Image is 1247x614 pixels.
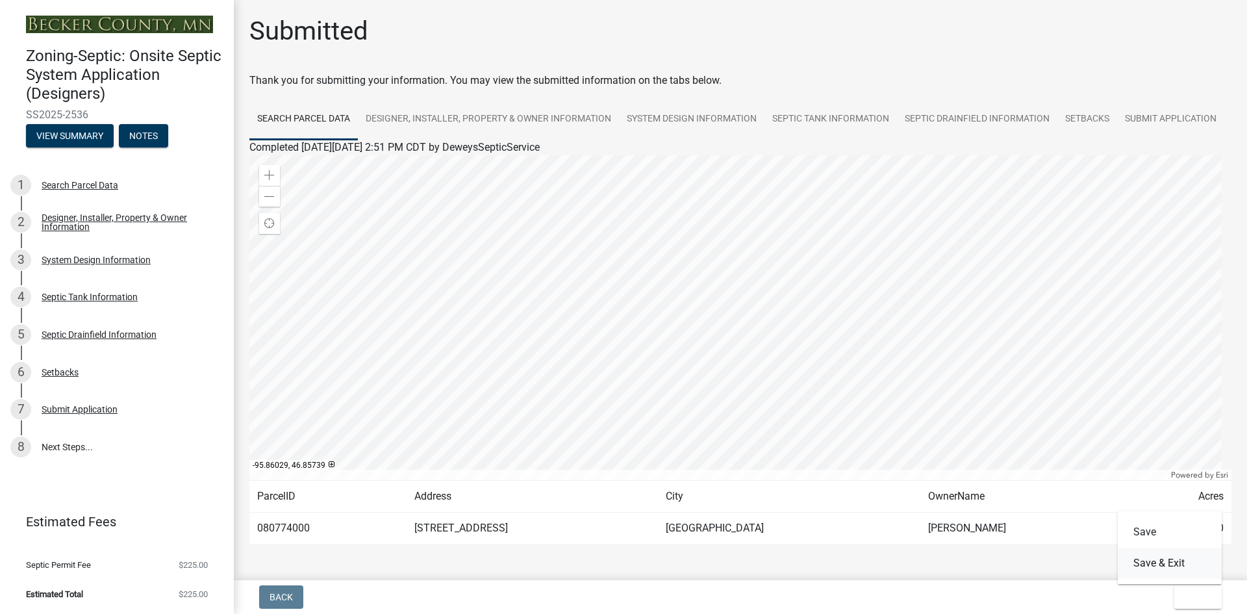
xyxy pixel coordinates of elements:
div: 4 [10,287,31,307]
img: Becker County, Minnesota [26,16,213,33]
span: Estimated Total [26,590,83,598]
a: Estimated Fees [10,509,213,535]
a: Septic Tank Information [764,99,897,140]
div: Thank you for submitting your information. You may view the submitted information on the tabs below. [249,73,1231,88]
a: Septic Drainfield Information [897,99,1057,140]
div: Designer, Installer, Property & Owner Information [42,213,213,231]
td: [GEOGRAPHIC_DATA] [658,513,920,544]
td: Acres [1135,481,1231,513]
a: Esri [1216,470,1228,480]
span: Septic Permit Fee [26,561,91,569]
a: System Design Information [619,99,764,140]
h4: Zoning-Septic: Onsite Septic System Application (Designers) [26,47,223,103]
span: Completed [DATE][DATE] 2:51 PM CDT by DeweysSepticService [249,141,540,153]
div: Find my location [259,213,280,234]
button: Save & Exit [1118,548,1222,579]
div: 3 [10,249,31,270]
div: Powered by [1168,470,1231,480]
td: Address [407,481,658,513]
div: 8 [10,437,31,457]
div: 6 [10,362,31,383]
div: Zoom in [259,165,280,186]
div: Search Parcel Data [42,181,118,190]
td: 080774000 [249,513,407,544]
div: 5 [10,324,31,345]
a: Submit Application [1117,99,1224,140]
div: 7 [10,399,31,420]
div: Exit [1118,511,1222,584]
div: 1 [10,175,31,196]
div: System Design Information [42,255,151,264]
td: [PERSON_NAME] [920,513,1136,544]
button: Back [259,585,303,609]
button: Exit [1174,585,1222,609]
span: SS2025-2536 [26,109,208,121]
button: Save [1118,517,1222,548]
td: City [658,481,920,513]
a: Designer, Installer, Property & Owner Information [358,99,619,140]
a: Search Parcel Data [249,99,358,140]
div: Zoom out [259,186,280,207]
td: OwnerName [920,481,1136,513]
td: [STREET_ADDRESS] [407,513,658,544]
button: Notes [119,124,168,147]
span: $225.00 [179,561,208,569]
div: Septic Drainfield Information [42,330,157,339]
span: $225.00 [179,590,208,598]
h1: Submitted [249,16,368,47]
span: Exit [1185,592,1203,602]
div: 2 [10,212,31,233]
div: Septic Tank Information [42,292,138,301]
div: Submit Application [42,405,118,414]
td: ParcelID [249,481,407,513]
button: View Summary [26,124,114,147]
span: Back [270,592,293,602]
div: Setbacks [42,368,79,377]
wm-modal-confirm: Summary [26,131,114,142]
wm-modal-confirm: Notes [119,131,168,142]
a: Setbacks [1057,99,1117,140]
